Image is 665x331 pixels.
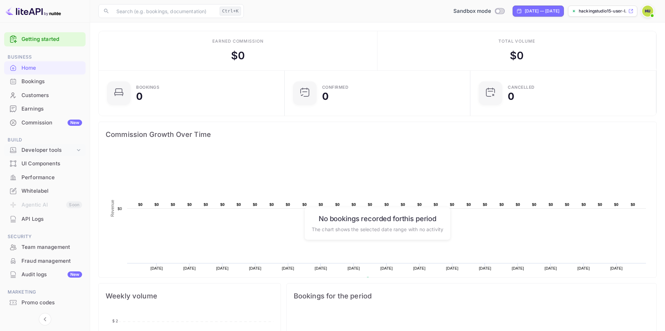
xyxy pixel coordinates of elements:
[4,184,86,197] a: Whitelabel
[282,266,294,270] text: [DATE]
[112,319,118,323] tspan: $ 2
[322,92,329,101] div: 0
[417,202,422,207] text: $0
[6,6,61,17] img: LiteAPI logo
[136,85,159,89] div: Bookings
[467,202,471,207] text: $0
[401,202,405,207] text: $0
[4,212,86,226] div: API Logs
[446,266,459,270] text: [DATE]
[4,61,86,75] div: Home
[610,266,623,270] text: [DATE]
[136,92,143,101] div: 0
[453,7,491,15] span: Sandbox mode
[21,78,82,86] div: Bookings
[220,202,225,207] text: $0
[352,202,356,207] text: $0
[413,266,426,270] text: [DATE]
[532,202,537,207] text: $0
[21,119,82,127] div: Commission
[4,296,86,309] a: Promo codes
[183,266,196,270] text: [DATE]
[21,257,82,265] div: Fraud management
[319,202,323,207] text: $0
[4,254,86,268] div: Fraud management
[516,202,520,207] text: $0
[508,92,514,101] div: 0
[380,266,393,270] text: [DATE]
[21,64,82,72] div: Home
[237,202,241,207] text: $0
[565,202,569,207] text: $0
[544,266,557,270] text: [DATE]
[368,202,372,207] text: $0
[642,6,653,17] img: Hackingstudio15 User
[212,38,264,44] div: Earned commission
[312,214,443,223] h6: No bookings recorded for this period
[4,254,86,267] a: Fraud management
[4,157,86,170] a: UI Components
[582,202,586,207] text: $0
[154,202,159,207] text: $0
[479,266,491,270] text: [DATE]
[110,200,115,217] text: Revenue
[151,266,163,270] text: [DATE]
[171,202,175,207] text: $0
[4,53,86,61] span: Business
[68,271,82,278] div: New
[4,171,86,184] div: Performance
[21,160,82,168] div: UI Components
[68,120,82,126] div: New
[106,129,649,140] span: Commission Growth Over Time
[4,288,86,296] span: Marketing
[347,266,360,270] text: [DATE]
[598,202,602,207] text: $0
[106,290,274,302] span: Weekly volume
[312,225,443,233] p: The chart shows the selected date range with no activity
[21,146,75,154] div: Developer tools
[220,7,241,16] div: Ctrl+K
[21,187,82,195] div: Whitelabel
[4,171,86,184] a: Performance
[315,266,327,270] text: [DATE]
[249,266,261,270] text: [DATE]
[187,202,192,207] text: $0
[21,92,82,99] div: Customers
[4,116,86,129] a: CommissionNew
[204,202,208,207] text: $0
[286,202,290,207] text: $0
[4,241,86,253] a: Team management
[4,102,86,116] div: Earnings
[112,4,217,18] input: Search (e.g. bookings, documentation)
[4,233,86,241] span: Security
[498,38,535,44] div: Total volume
[577,266,590,270] text: [DATE]
[21,174,82,182] div: Performance
[302,202,307,207] text: $0
[508,85,535,89] div: CANCELLED
[21,299,82,307] div: Promo codes
[231,48,245,63] div: $ 0
[372,277,390,282] text: Revenue
[434,202,438,207] text: $0
[4,268,86,281] div: Audit logsNew
[4,102,86,115] a: Earnings
[21,105,82,113] div: Earnings
[253,202,257,207] text: $0
[117,207,122,211] text: $0
[322,85,349,89] div: Confirmed
[451,7,507,15] div: Switch to Production mode
[21,215,82,223] div: API Logs
[384,202,389,207] text: $0
[631,202,635,207] text: $0
[525,8,559,14] div: [DATE] — [DATE]
[138,202,143,207] text: $0
[4,144,86,156] div: Developer tools
[579,8,627,14] p: hackingstudio15-user-l...
[21,35,82,43] a: Getting started
[614,202,619,207] text: $0
[4,75,86,88] a: Bookings
[4,212,86,225] a: API Logs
